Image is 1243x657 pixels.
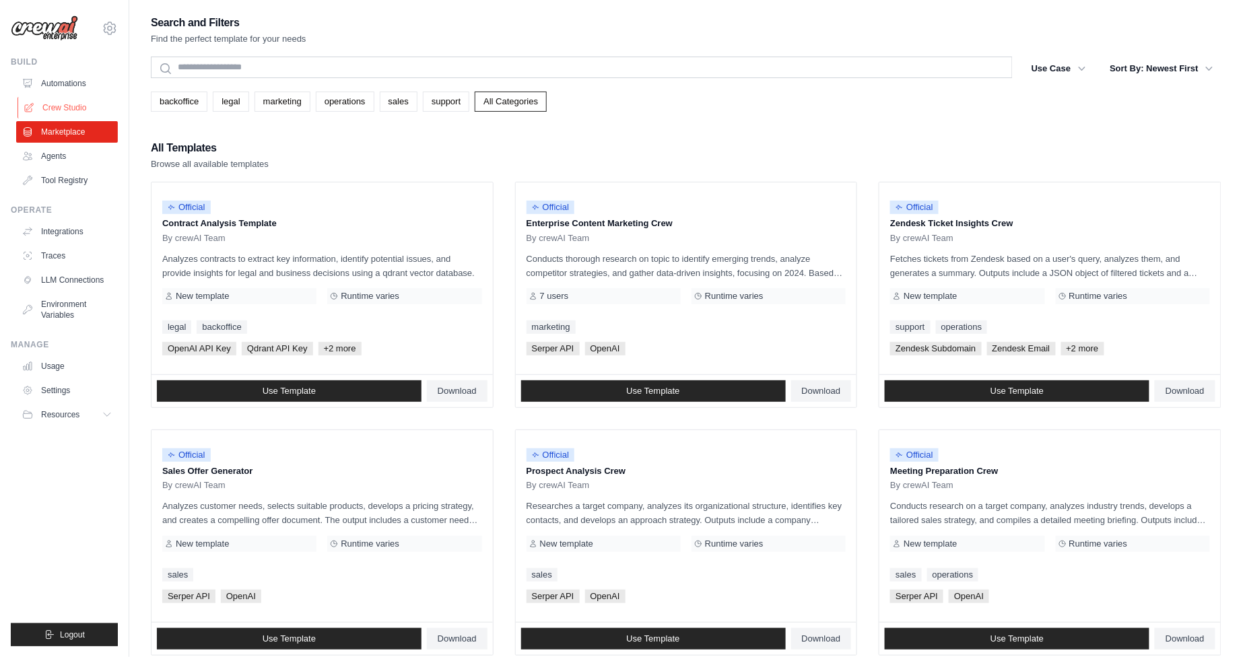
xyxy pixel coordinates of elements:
[626,633,679,644] span: Use Template
[151,139,269,158] h2: All Templates
[176,539,229,549] span: New template
[162,568,193,582] a: sales
[41,409,79,420] span: Resources
[16,404,118,425] button: Resources
[341,539,399,549] span: Runtime varies
[1069,291,1128,302] span: Runtime varies
[255,92,310,112] a: marketing
[427,380,488,402] a: Download
[427,628,488,650] a: Download
[890,217,1210,230] p: Zendesk Ticket Insights Crew
[890,568,921,582] a: sales
[890,233,953,244] span: By crewAI Team
[151,32,306,46] p: Find the perfect template for your needs
[949,590,989,603] span: OpenAI
[263,633,316,644] span: Use Template
[705,539,764,549] span: Runtime varies
[527,201,575,214] span: Official
[162,233,226,244] span: By crewAI Team
[438,633,477,644] span: Download
[318,342,362,355] span: +2 more
[936,320,988,334] a: operations
[242,342,313,355] span: Qdrant API Key
[162,464,482,478] p: Sales Offer Generator
[438,386,477,396] span: Download
[162,201,211,214] span: Official
[16,145,118,167] a: Agents
[316,92,374,112] a: operations
[527,342,580,355] span: Serper API
[221,590,261,603] span: OpenAI
[157,628,422,650] a: Use Template
[151,92,207,112] a: backoffice
[11,339,118,350] div: Manage
[11,57,118,67] div: Build
[885,628,1149,650] a: Use Template
[162,217,482,230] p: Contract Analysis Template
[176,291,229,302] span: New template
[151,13,306,32] h2: Search and Filters
[927,568,979,582] a: operations
[16,355,118,377] a: Usage
[890,464,1210,478] p: Meeting Preparation Crew
[162,342,236,355] span: OpenAI API Key
[423,92,469,112] a: support
[16,380,118,401] a: Settings
[1061,342,1104,355] span: +2 more
[904,291,957,302] span: New template
[791,380,852,402] a: Download
[263,386,316,396] span: Use Template
[151,158,269,171] p: Browse all available templates
[1155,380,1215,402] a: Download
[626,386,679,396] span: Use Template
[705,291,764,302] span: Runtime varies
[890,252,1210,280] p: Fetches tickets from Zendesk based on a user's query, analyzes them, and generates a summary. Out...
[162,320,191,334] a: legal
[475,92,547,112] a: All Categories
[162,252,482,280] p: Analyzes contracts to extract key information, identify potential issues, and provide insights fo...
[162,499,482,527] p: Analyzes customer needs, selects suitable products, develops a pricing strategy, and creates a co...
[16,73,118,94] a: Automations
[802,386,841,396] span: Download
[890,448,939,462] span: Official
[213,92,248,112] a: legal
[1166,633,1205,644] span: Download
[527,590,580,603] span: Serper API
[527,217,846,230] p: Enterprise Content Marketing Crew
[11,15,78,41] img: Logo
[585,342,626,355] span: OpenAI
[16,170,118,191] a: Tool Registry
[1166,386,1205,396] span: Download
[540,291,569,302] span: 7 users
[521,380,786,402] a: Use Template
[16,221,118,242] a: Integrations
[890,201,939,214] span: Official
[521,628,786,650] a: Use Template
[11,205,118,215] div: Operate
[162,480,226,491] span: By crewAI Team
[527,252,846,280] p: Conducts thorough research on topic to identify emerging trends, analyze competitor strategies, a...
[162,590,215,603] span: Serper API
[890,499,1210,527] p: Conducts research on a target company, analyzes industry trends, develops a tailored sales strate...
[197,320,246,334] a: backoffice
[527,464,846,478] p: Prospect Analysis Crew
[540,539,593,549] span: New template
[904,539,957,549] span: New template
[990,386,1044,396] span: Use Template
[527,568,558,582] a: sales
[380,92,417,112] a: sales
[1069,539,1128,549] span: Runtime varies
[16,245,118,267] a: Traces
[987,342,1056,355] span: Zendesk Email
[885,380,1149,402] a: Use Template
[585,590,626,603] span: OpenAI
[890,342,981,355] span: Zendesk Subdomain
[1023,57,1094,81] button: Use Case
[527,499,846,527] p: Researches a target company, analyzes its organizational structure, identifies key contacts, and ...
[527,233,590,244] span: By crewAI Team
[18,97,119,118] a: Crew Studio
[890,590,943,603] span: Serper API
[1155,628,1215,650] a: Download
[16,121,118,143] a: Marketplace
[60,629,85,640] span: Logout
